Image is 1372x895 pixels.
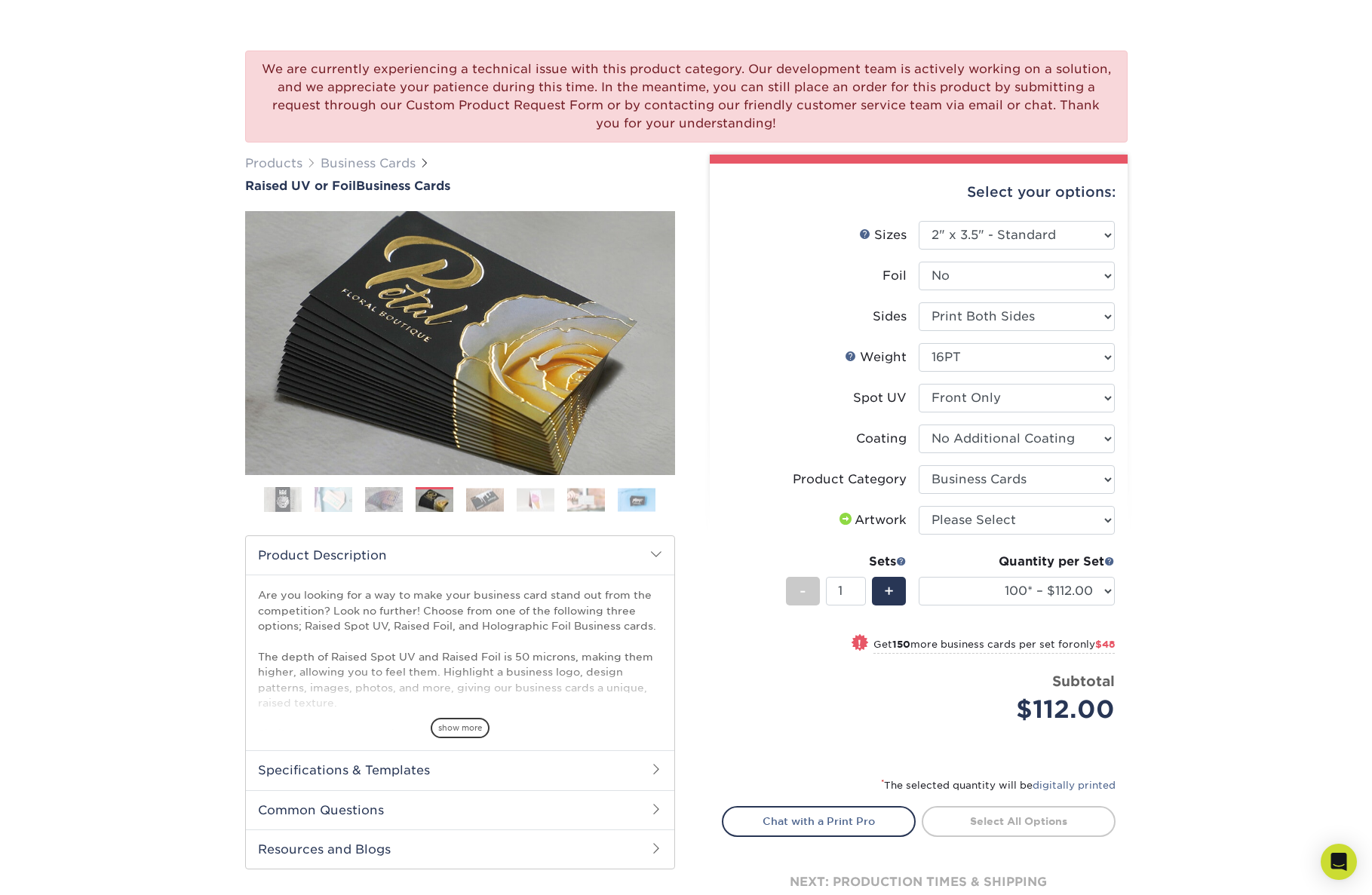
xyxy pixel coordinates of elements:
h2: Specifications & Templates [246,750,674,789]
span: show more [431,718,490,738]
img: Business Cards 08 [618,488,655,511]
span: - [800,580,806,602]
h2: Resources and Blogs [246,829,674,869]
img: Business Cards 05 [466,488,504,511]
h2: Product Description [246,536,674,575]
img: Business Cards 01 [264,481,302,519]
img: Business Cards 02 [315,486,352,513]
small: Get more business cards per set for [873,639,1115,654]
div: $112.00 [930,691,1115,728]
img: Business Cards 06 [517,488,554,511]
div: Spot UV [853,389,907,407]
div: Sets [786,553,907,571]
img: Raised UV or Foil 04 [245,195,675,492]
div: Artwork [836,511,907,529]
div: We are currently experiencing a technical issue with this product category. Our development team ... [245,51,1128,143]
div: Product Category [793,470,907,489]
a: Select All Options [922,806,1116,836]
a: Raised UV or FoilBusiness Cards [245,179,675,193]
img: Business Cards 04 [416,488,453,514]
div: Quantity per Set [919,553,1115,571]
h1: Business Cards [245,179,675,193]
div: Sizes [859,226,907,244]
span: $48 [1095,639,1115,650]
div: Coating [856,430,907,448]
img: Business Cards 07 [567,488,605,511]
div: Foil [882,267,907,285]
div: Select your options: [722,164,1116,221]
div: Sides [873,308,907,326]
span: only [1073,639,1115,650]
strong: 150 [892,639,910,650]
small: The selected quantity will be [881,780,1116,791]
a: Business Cards [321,156,416,170]
div: Weight [845,348,907,366]
a: Chat with a Print Pro [722,806,916,836]
a: digitally printed [1033,780,1116,791]
h2: Common Questions [246,790,674,829]
img: Business Cards 03 [365,486,403,513]
p: Are you looking for a way to make your business card stand out from the competition? Look no furt... [258,587,662,879]
a: Products [245,156,302,170]
span: + [884,580,894,602]
strong: Subtotal [1052,673,1115,689]
div: Open Intercom Messenger [1321,844,1357,880]
span: ! [858,636,861,651]
span: Raised UV or Foil [245,179,356,193]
